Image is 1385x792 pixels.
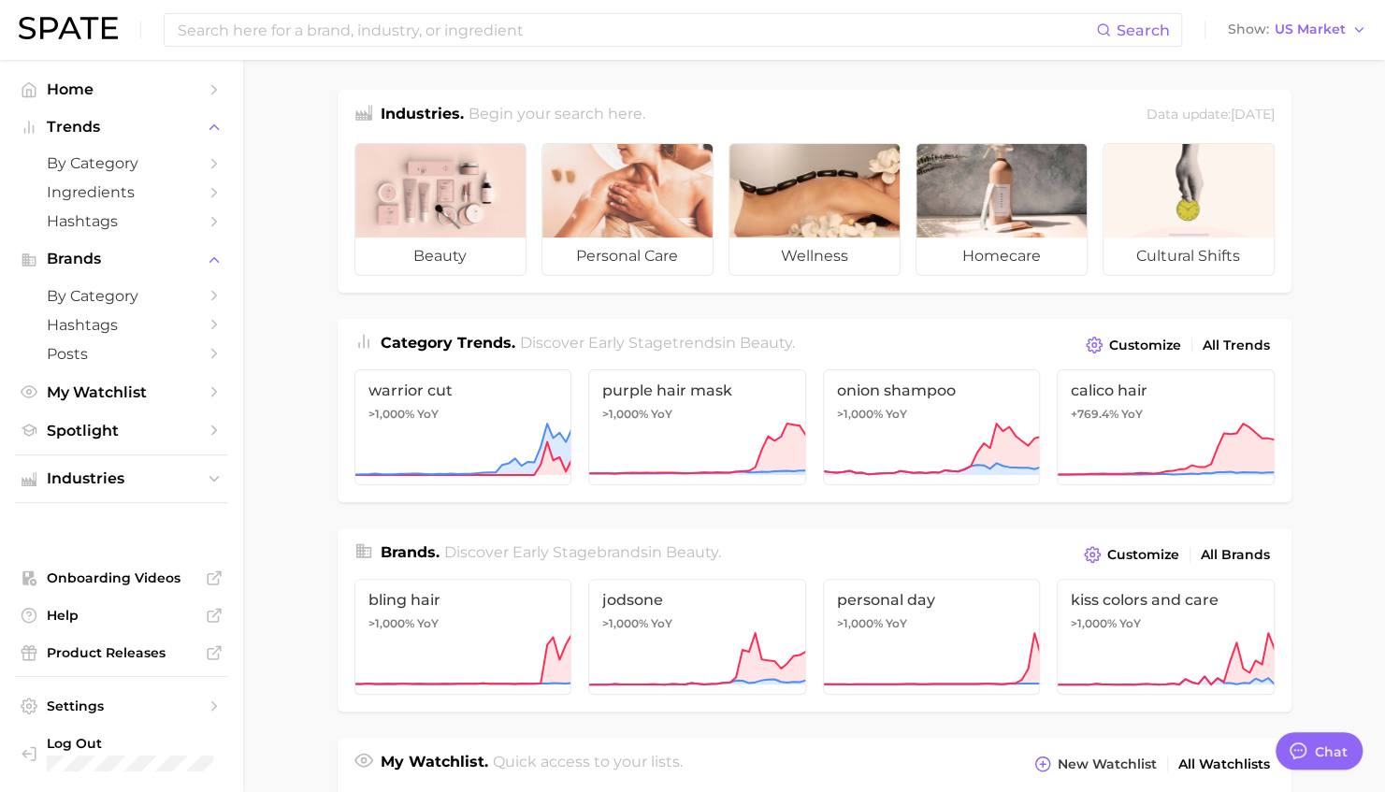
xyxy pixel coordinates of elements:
span: Discover Early Stage trends in . [520,334,795,352]
span: Log Out [47,735,264,752]
a: My Watchlist [15,378,228,407]
a: by Category [15,149,228,178]
a: wellness [729,143,901,276]
span: kiss colors and care [1071,591,1261,609]
span: beauty [740,334,792,352]
a: Posts [15,339,228,368]
a: onion shampoo>1,000% YoY [823,369,1041,485]
span: cultural shifts [1104,238,1274,275]
a: Help [15,601,228,629]
a: Log out. Currently logged in with e-mail cnocerino@interparfumsinc.com. [15,729,228,777]
span: YoY [1119,616,1141,631]
h1: Industries. [381,103,464,128]
a: calico hair+769.4% YoY [1057,369,1275,485]
span: Trends [47,119,196,136]
span: >1,000% [837,616,883,630]
span: Hashtags [47,212,196,230]
a: kiss colors and care>1,000% YoY [1057,579,1275,695]
a: personal care [541,143,714,276]
h1: My Watchlist. [381,751,488,777]
span: Discover Early Stage brands in . [444,543,721,561]
a: Hashtags [15,207,228,236]
img: SPATE [19,17,118,39]
button: Industries [15,465,228,493]
span: All Brands [1201,547,1270,563]
span: YoY [1121,407,1143,422]
span: beauty [355,238,526,275]
span: New Watchlist [1058,756,1157,772]
span: Show [1228,24,1269,35]
span: YoY [651,407,672,422]
span: Category Trends . [381,334,515,352]
span: My Watchlist [47,383,196,401]
h2: Quick access to your lists. [493,751,683,777]
span: Customize [1109,338,1181,353]
a: personal day>1,000% YoY [823,579,1041,695]
span: YoY [417,407,439,422]
a: Hashtags [15,310,228,339]
span: onion shampoo [837,382,1027,399]
button: Customize [1079,541,1183,568]
span: personal day [837,591,1027,609]
span: US Market [1275,24,1346,35]
span: YoY [886,407,907,422]
span: homecare [916,238,1087,275]
a: purple hair mask>1,000% YoY [588,369,806,485]
span: >1,000% [368,616,414,630]
span: Hashtags [47,316,196,334]
span: >1,000% [602,616,648,630]
span: calico hair [1071,382,1261,399]
span: YoY [651,616,672,631]
span: bling hair [368,591,558,609]
a: cultural shifts [1103,143,1275,276]
span: Help [47,607,196,624]
span: All Trends [1203,338,1270,353]
a: by Category [15,281,228,310]
span: Home [47,80,196,98]
h2: Begin your search here. [469,103,645,128]
a: bling hair>1,000% YoY [354,579,572,695]
span: jodsone [602,591,792,609]
span: Customize [1107,547,1179,563]
span: by Category [47,287,196,305]
a: homecare [916,143,1088,276]
a: Settings [15,692,228,720]
span: YoY [886,616,907,631]
span: Search [1117,22,1170,39]
span: Ingredients [47,183,196,201]
a: Spotlight [15,416,228,445]
button: Brands [15,245,228,273]
a: Product Releases [15,639,228,667]
span: by Category [47,154,196,172]
span: Onboarding Videos [47,569,196,586]
span: >1,000% [1071,616,1117,630]
button: ShowUS Market [1223,18,1371,42]
span: beauty [666,543,718,561]
a: Ingredients [15,178,228,207]
a: Onboarding Videos [15,564,228,592]
div: Data update: [DATE] [1147,103,1275,128]
a: Home [15,75,228,104]
span: purple hair mask [602,382,792,399]
span: Settings [47,698,196,714]
span: Posts [47,345,196,363]
span: YoY [417,616,439,631]
a: All Brands [1196,542,1275,568]
input: Search here for a brand, industry, or ingredient [176,14,1096,46]
span: +769.4% [1071,407,1118,421]
span: Industries [47,470,196,487]
button: New Watchlist [1030,751,1161,777]
span: >1,000% [837,407,883,421]
a: All Watchlists [1174,752,1275,777]
span: Product Releases [47,644,196,661]
span: >1,000% [602,407,648,421]
span: Spotlight [47,422,196,439]
a: All Trends [1198,333,1275,358]
button: Customize [1081,332,1185,358]
span: warrior cut [368,382,558,399]
a: beauty [354,143,527,276]
span: >1,000% [368,407,414,421]
span: Brands . [381,543,440,561]
span: All Watchlists [1178,756,1270,772]
span: personal care [542,238,713,275]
